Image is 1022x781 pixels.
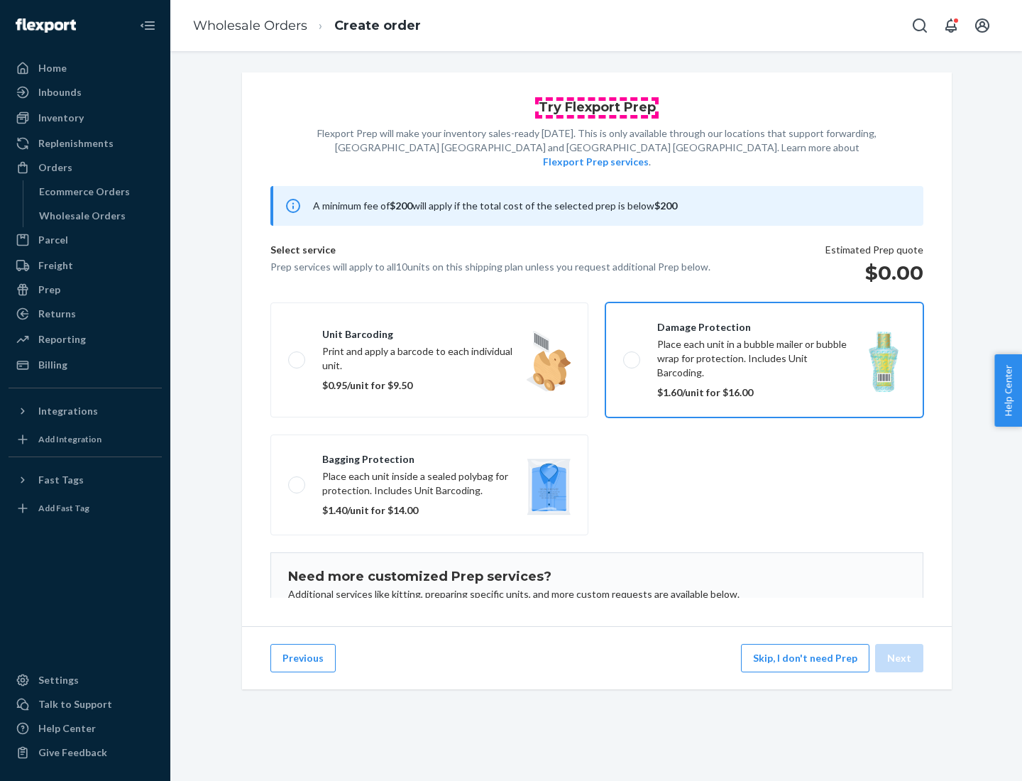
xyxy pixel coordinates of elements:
a: Create order [334,18,421,33]
div: Settings [38,673,79,687]
a: Parcel [9,229,162,251]
div: Billing [38,358,67,372]
div: Orders [38,160,72,175]
button: Skip, I don't need Prep [741,644,869,672]
button: Fast Tags [9,469,162,491]
a: Add Fast Tag [9,497,162,520]
div: Add Fast Tag [38,502,89,514]
button: Previous [270,644,336,672]
div: Reporting [38,332,86,346]
button: Next [875,644,923,672]
div: Add Integration [38,433,101,445]
div: Talk to Support [38,697,112,711]
button: Help Center [994,354,1022,427]
a: Home [9,57,162,80]
button: Give Feedback [9,741,162,764]
a: Inventory [9,106,162,129]
button: Flexport Prep services [543,155,649,169]
p: Flexport Prep will make your inventory sales-ready [DATE]. This is only available through our loc... [317,126,877,169]
div: Fast Tags [38,473,84,487]
div: Integrations [38,404,98,418]
div: Parcel [38,233,68,247]
p: Estimated Prep quote [825,243,923,257]
div: Inbounds [38,85,82,99]
div: Returns [38,307,76,321]
div: Prep [38,283,60,297]
h1: $0.00 [825,260,923,285]
div: Help Center [38,721,96,736]
a: Returns [9,302,162,325]
p: Prep services will apply to all 10 units on this shipping plan unless you request additional Prep... [270,260,710,274]
a: Prep [9,278,162,301]
b: $200 [390,200,412,212]
a: Help Center [9,717,162,740]
div: Freight [38,258,73,273]
div: Inventory [38,111,84,125]
button: Integrations [9,400,162,422]
div: Ecommerce Orders [39,185,130,199]
a: Orders [9,156,162,179]
span: A minimum fee of will apply if the total cost of the selected prep is below [313,200,677,212]
div: Home [38,61,67,75]
a: Settings [9,669,162,692]
b: $200 [654,200,677,212]
button: Open Search Box [906,11,934,40]
a: Talk to Support [9,693,162,716]
a: Wholesale Orders [193,18,307,33]
a: Inbounds [9,81,162,104]
div: Wholesale Orders [39,209,126,223]
h1: Need more customized Prep services? [288,570,906,584]
a: Billing [9,354,162,376]
a: Add Integration [9,428,162,451]
a: Freight [9,254,162,277]
a: Replenishments [9,132,162,155]
a: Reporting [9,328,162,351]
a: Ecommerce Orders [32,180,163,203]
p: Additional services like kitting, preparing specific units, and more custom requests are availabl... [288,587,906,601]
div: Replenishments [38,136,114,151]
h1: Try Flexport Prep [539,101,656,115]
button: Close Navigation [133,11,162,40]
button: Open notifications [937,11,965,40]
p: Select service [270,243,710,260]
button: Open account menu [968,11,996,40]
img: Flexport logo [16,18,76,33]
div: Give Feedback [38,745,107,760]
a: Wholesale Orders [32,204,163,227]
ol: breadcrumbs [182,5,432,47]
